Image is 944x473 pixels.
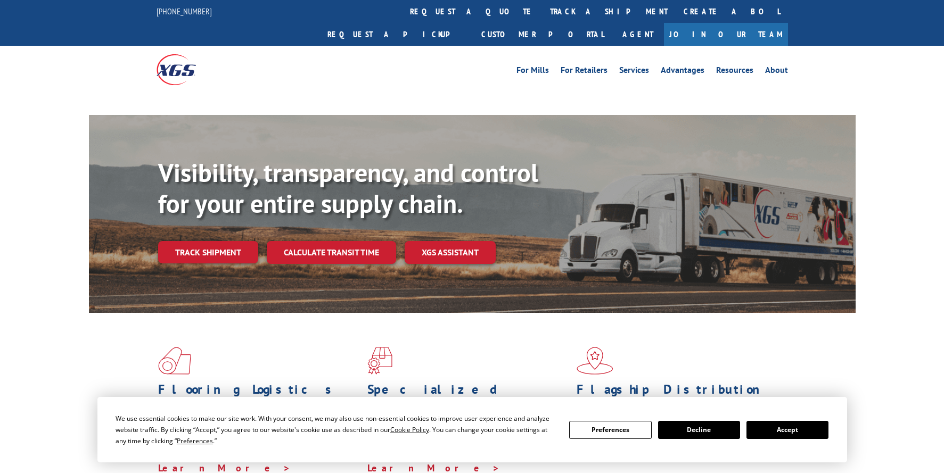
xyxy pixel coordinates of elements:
[473,23,612,46] a: Customer Portal
[116,413,556,446] div: We use essential cookies to make our site work. With your consent, we may also use non-essential ...
[177,436,213,445] span: Preferences
[716,66,753,78] a: Resources
[516,66,549,78] a: For Mills
[664,23,788,46] a: Join Our Team
[97,397,847,462] div: Cookie Consent Prompt
[561,66,608,78] a: For Retailers
[569,421,651,439] button: Preferences
[158,241,258,263] a: Track shipment
[658,421,740,439] button: Decline
[267,241,396,264] a: Calculate transit time
[577,347,613,375] img: xgs-icon-flagship-distribution-model-red
[577,383,778,414] h1: Flagship Distribution Model
[158,347,191,375] img: xgs-icon-total-supply-chain-intelligence-red
[612,23,664,46] a: Agent
[319,23,473,46] a: Request a pickup
[158,383,359,414] h1: Flooring Logistics Solutions
[390,425,429,434] span: Cookie Policy
[661,66,704,78] a: Advantages
[367,383,569,414] h1: Specialized Freight Experts
[619,66,649,78] a: Services
[405,241,496,264] a: XGS ASSISTANT
[765,66,788,78] a: About
[158,156,538,220] b: Visibility, transparency, and control for your entire supply chain.
[157,6,212,16] a: [PHONE_NUMBER]
[367,347,392,375] img: xgs-icon-focused-on-flooring-red
[746,421,828,439] button: Accept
